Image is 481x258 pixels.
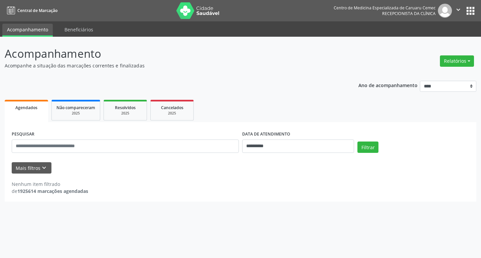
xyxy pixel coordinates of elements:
p: Acompanhamento [5,45,335,62]
div: 2025 [155,111,189,116]
div: 2025 [109,111,142,116]
button: apps [465,5,476,17]
div: de [12,188,88,195]
a: Beneficiários [60,24,98,35]
label: PESQUISAR [12,129,34,140]
span: Não compareceram [56,105,95,110]
div: Nenhum item filtrado [12,181,88,188]
span: Central de Marcação [17,8,57,13]
a: Acompanhamento [2,24,53,37]
a: Central de Marcação [5,5,57,16]
button: Mais filtroskeyboard_arrow_down [12,162,51,174]
span: Resolvidos [115,105,136,110]
i: keyboard_arrow_down [40,164,48,172]
p: Acompanhe a situação das marcações correntes e finalizadas [5,62,335,69]
strong: 1925614 marcações agendadas [17,188,88,194]
p: Ano de acompanhamento [358,81,418,89]
span: Recepcionista da clínica [382,11,436,16]
div: 2025 [56,111,95,116]
span: Agendados [15,105,37,110]
button: Relatórios [440,55,474,67]
img: img [438,4,452,18]
div: Centro de Medicina Especializada de Caruaru Cemec [334,5,436,11]
button: Filtrar [357,142,378,153]
button:  [452,4,465,18]
span: Cancelados [161,105,183,110]
i:  [455,6,462,13]
label: DATA DE ATENDIMENTO [242,129,290,140]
